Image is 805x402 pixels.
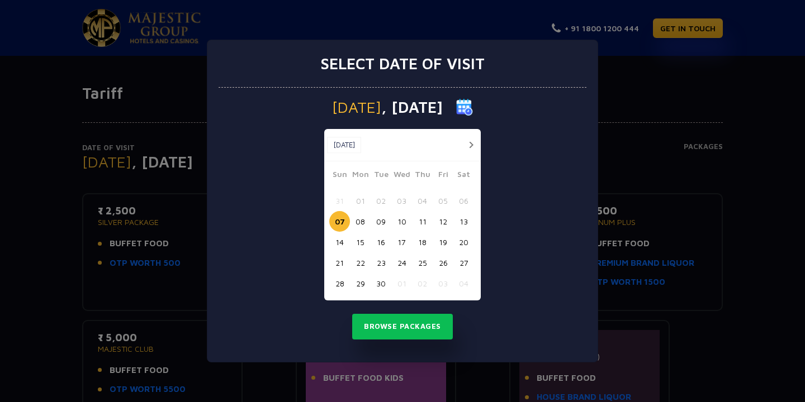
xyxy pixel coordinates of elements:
button: 24 [391,252,412,273]
span: Tue [371,168,391,184]
button: 28 [329,273,350,294]
span: Sat [453,168,474,184]
button: 04 [453,273,474,294]
span: Thu [412,168,433,184]
button: 08 [350,211,371,232]
button: [DATE] [327,137,361,154]
img: calender icon [456,99,473,116]
span: , [DATE] [381,99,443,115]
button: Browse Packages [352,314,453,339]
button: 23 [371,252,391,273]
button: 07 [329,211,350,232]
h3: Select date of visit [320,54,485,73]
button: 02 [412,273,433,294]
button: 17 [391,232,412,252]
button: 21 [329,252,350,273]
button: 13 [453,211,474,232]
button: 19 [433,232,453,252]
button: 29 [350,273,371,294]
button: 09 [371,211,391,232]
button: 06 [453,190,474,211]
span: Sun [329,168,350,184]
button: 31 [329,190,350,211]
button: 22 [350,252,371,273]
button: 27 [453,252,474,273]
button: 30 [371,273,391,294]
button: 05 [433,190,453,211]
span: Wed [391,168,412,184]
span: Fri [433,168,453,184]
button: 10 [391,211,412,232]
button: 18 [412,232,433,252]
button: 16 [371,232,391,252]
button: 26 [433,252,453,273]
button: 03 [433,273,453,294]
button: 15 [350,232,371,252]
span: Mon [350,168,371,184]
button: 25 [412,252,433,273]
button: 03 [391,190,412,211]
button: 20 [453,232,474,252]
span: [DATE] [332,99,381,115]
button: 11 [412,211,433,232]
button: 04 [412,190,433,211]
button: 01 [350,190,371,211]
button: 02 [371,190,391,211]
button: 14 [329,232,350,252]
button: 01 [391,273,412,294]
button: 12 [433,211,453,232]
